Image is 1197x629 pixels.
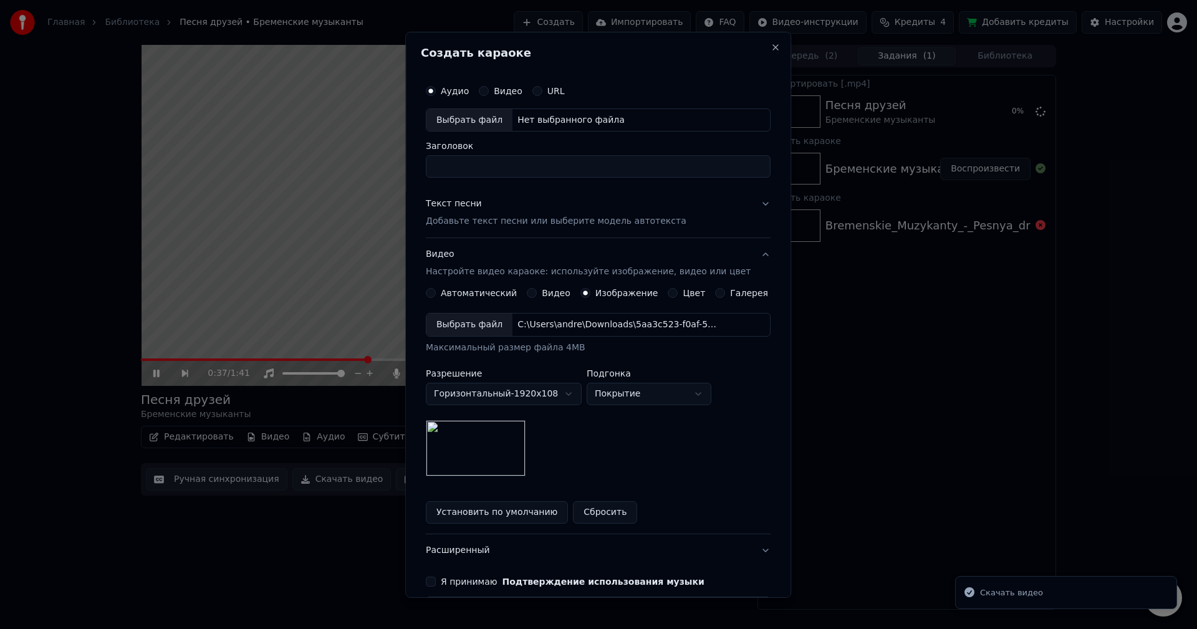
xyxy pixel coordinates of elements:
div: ВидеоНастройте видео караоке: используйте изображение, видео или цвет [426,288,771,534]
label: Заголовок [426,142,771,150]
div: Максимальный размер файла 4MB [426,342,771,354]
label: Изображение [595,289,658,297]
label: Разрешение [426,369,582,378]
label: Цвет [683,289,706,297]
div: Нет выбранного файла [512,113,630,126]
button: Расширенный [426,534,771,567]
label: Подгонка [587,369,711,378]
label: Автоматический [441,289,517,297]
p: Настройте видео караоке: используйте изображение, видео или цвет [426,266,751,278]
label: Галерея [731,289,769,297]
button: Я принимаю [502,577,704,586]
label: Я принимаю [441,577,704,586]
label: URL [547,86,565,95]
p: Добавьте текст песни или выберите модель автотекста [426,215,686,228]
button: Текст песниДобавьте текст песни или выберите модель автотекста [426,188,771,238]
label: Видео [494,86,522,95]
label: Видео [542,289,570,297]
h2: Создать караоке [421,47,776,58]
div: Видео [426,248,751,278]
label: Аудио [441,86,469,95]
div: Текст песни [426,198,482,210]
div: C:\Users\andre\Downloads\5aa3c523-f0af-5dd7-a8fc-7594ae8bea0e.jpg [512,319,724,331]
button: Сбросить [574,501,638,524]
button: Установить по умолчанию [426,501,568,524]
div: Выбрать файл [426,108,512,131]
button: ВидеоНастройте видео караоке: используйте изображение, видео или цвет [426,238,771,288]
div: Выбрать файл [426,314,512,336]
